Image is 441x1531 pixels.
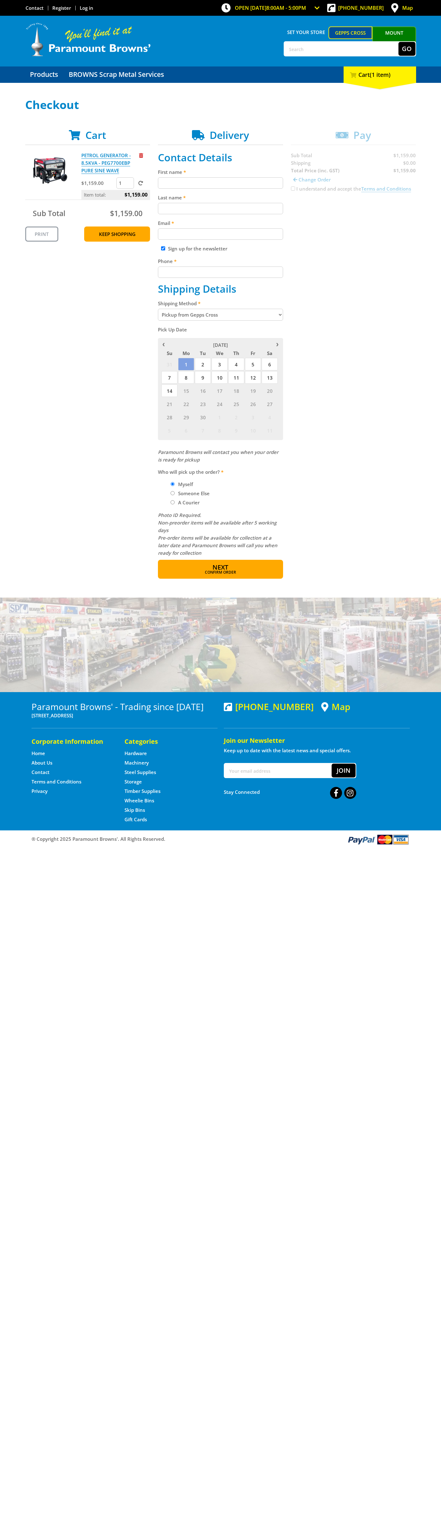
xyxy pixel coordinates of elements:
[195,349,211,357] span: Tu
[262,349,278,357] span: Sa
[210,128,249,142] span: Delivery
[262,424,278,437] span: 11
[25,99,416,111] h1: Checkout
[125,797,154,804] a: Go to the Wheelie Bins page
[31,152,69,189] img: PETROL GENERATOR - 8.5KVA - PEG7700EBP PURE SINE WAVE
[158,300,283,307] label: Shipping Method
[178,358,194,370] span: 1
[158,257,283,265] label: Phone
[262,411,278,423] span: 4
[158,203,283,214] input: Please enter your last name.
[212,424,228,437] span: 8
[178,371,194,384] span: 8
[398,42,415,56] button: Go
[158,152,283,163] h2: Contact Details
[32,769,49,776] a: Go to the Contact page
[284,26,329,38] span: Set your store
[32,760,52,766] a: Go to the About Us page
[224,747,410,754] p: Keep up to date with the latest news and special offers.
[158,267,283,278] input: Please enter your telephone number.
[178,411,194,423] span: 29
[85,128,106,142] span: Cart
[228,411,244,423] span: 2
[228,424,244,437] span: 9
[158,194,283,201] label: Last name
[176,488,212,499] label: Someone Else
[212,358,228,370] span: 3
[328,26,372,39] a: Gepps Cross
[125,788,160,794] a: Go to the Timber Supplies page
[158,449,278,463] em: Paramount Browns will contact you when your order is ready for pickup
[125,807,145,813] a: Go to the Skip Bins page
[161,371,177,384] span: 7
[110,208,142,218] span: $1,159.00
[195,371,211,384] span: 9
[125,737,205,746] h5: Categories
[370,71,391,78] span: (1 item)
[125,750,147,757] a: Go to the Hardware page
[32,712,218,719] p: [STREET_ADDRESS]
[32,778,81,785] a: Go to the Terms and Conditions page
[245,358,261,370] span: 5
[372,26,416,50] a: Mount [PERSON_NAME]
[224,764,332,777] input: Your email address
[176,479,195,490] label: Myself
[84,226,150,242] a: Keep Shopping
[158,560,283,579] button: Next Confirm order
[81,152,131,174] a: PETROL GENERATOR - 8.5KVA - PEG7700EBP PURE SINE WAVE
[158,512,277,556] em: Photo ID Required. Non-preorder items will be available after 5 working days Pre-order items will...
[344,66,416,83] div: Cart
[25,22,151,57] img: Paramount Browns'
[158,177,283,189] input: Please enter your first name.
[161,424,177,437] span: 5
[161,384,177,397] span: 14
[212,411,228,423] span: 1
[161,358,177,370] span: 31
[125,816,147,823] a: Go to the Gift Cards page
[245,371,261,384] span: 12
[64,66,169,83] a: Go to the BROWNS Scrap Metal Services page
[32,737,112,746] h5: Corporate Information
[266,4,306,11] span: 8:00am - 5:00pm
[125,778,142,785] a: Go to the Storage page
[245,424,261,437] span: 10
[195,411,211,423] span: 30
[81,190,150,199] p: Item total:
[224,784,356,800] div: Stay Connected
[212,371,228,384] span: 10
[176,497,202,508] label: A Courier
[158,468,283,476] label: Who will pick up the order?
[161,411,177,423] span: 28
[262,384,278,397] span: 20
[26,5,44,11] a: Go to the Contact page
[262,398,278,410] span: 27
[158,219,283,227] label: Email
[228,358,244,370] span: 4
[228,398,244,410] span: 25
[80,5,93,11] a: Log in
[33,208,65,218] span: Sub Total
[178,398,194,410] span: 22
[213,342,228,348] span: [DATE]
[161,349,177,357] span: Su
[32,702,218,712] h3: Paramount Browns' - Trading since [DATE]
[195,384,211,397] span: 16
[158,326,283,333] label: Pick Up Date
[224,702,314,712] div: [PHONE_NUMBER]
[52,5,71,11] a: Go to the registration page
[139,152,143,158] a: Remove from cart
[25,226,58,242] a: Print
[158,228,283,240] input: Please enter your email address.
[224,736,410,745] h5: Join our Newsletter
[245,398,261,410] span: 26
[168,245,227,252] label: Sign up for the newsletter
[178,424,194,437] span: 6
[235,4,306,11] span: OPEN [DATE]
[125,190,148,199] span: $1,159.00
[212,398,228,410] span: 24
[25,66,63,83] a: Go to the Products page
[245,349,261,357] span: Fr
[228,349,244,357] span: Th
[212,384,228,397] span: 17
[212,563,228,571] span: Next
